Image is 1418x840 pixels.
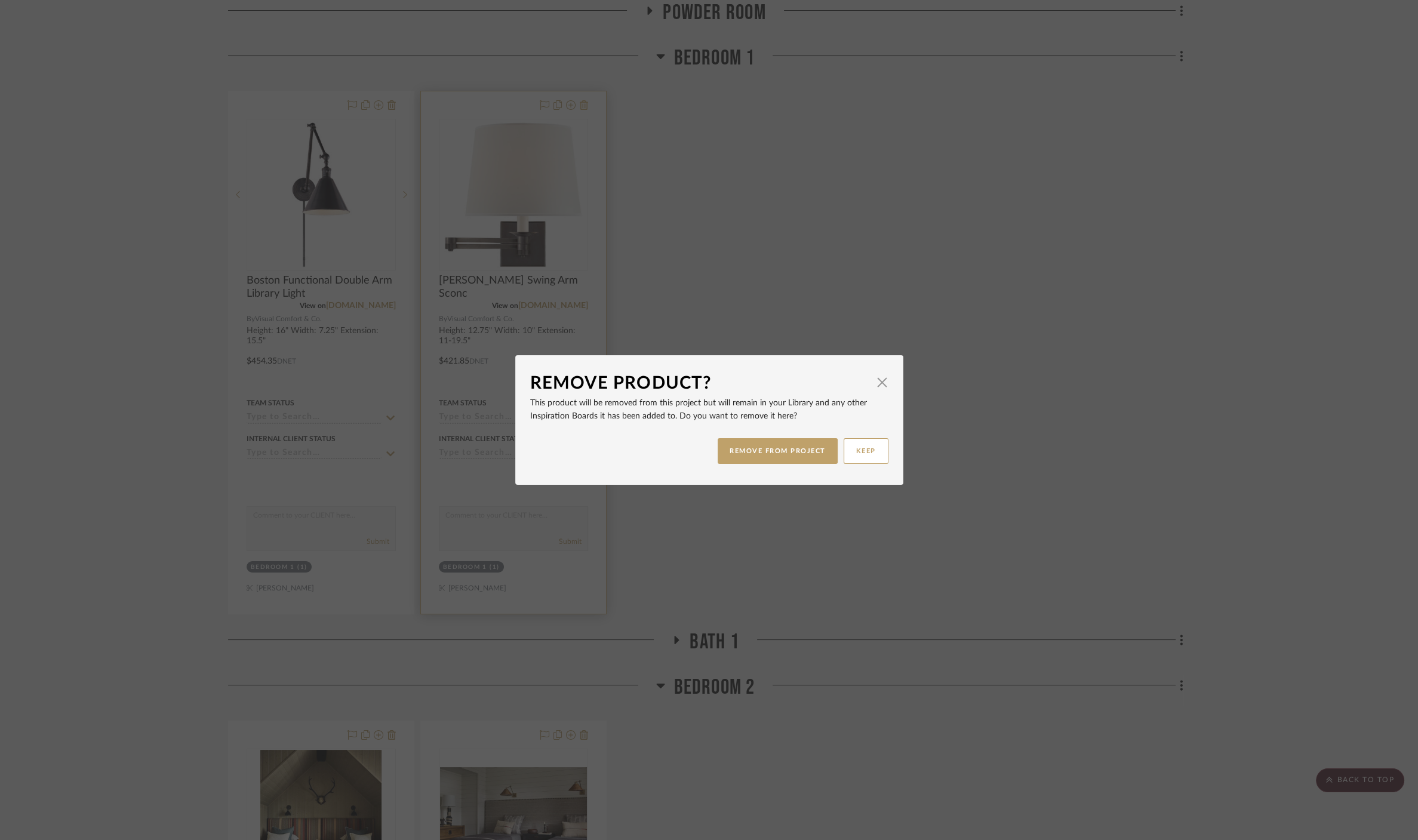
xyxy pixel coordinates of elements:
dialog-header: Remove Product? [530,370,888,396]
p: This product will be removed from this project but will remain in your Library and any other Insp... [530,396,888,423]
button: Close [871,370,894,394]
div: Remove Product? [530,370,871,396]
button: KEEP [844,438,888,464]
button: REMOVE FROM PROJECT [718,438,838,464]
